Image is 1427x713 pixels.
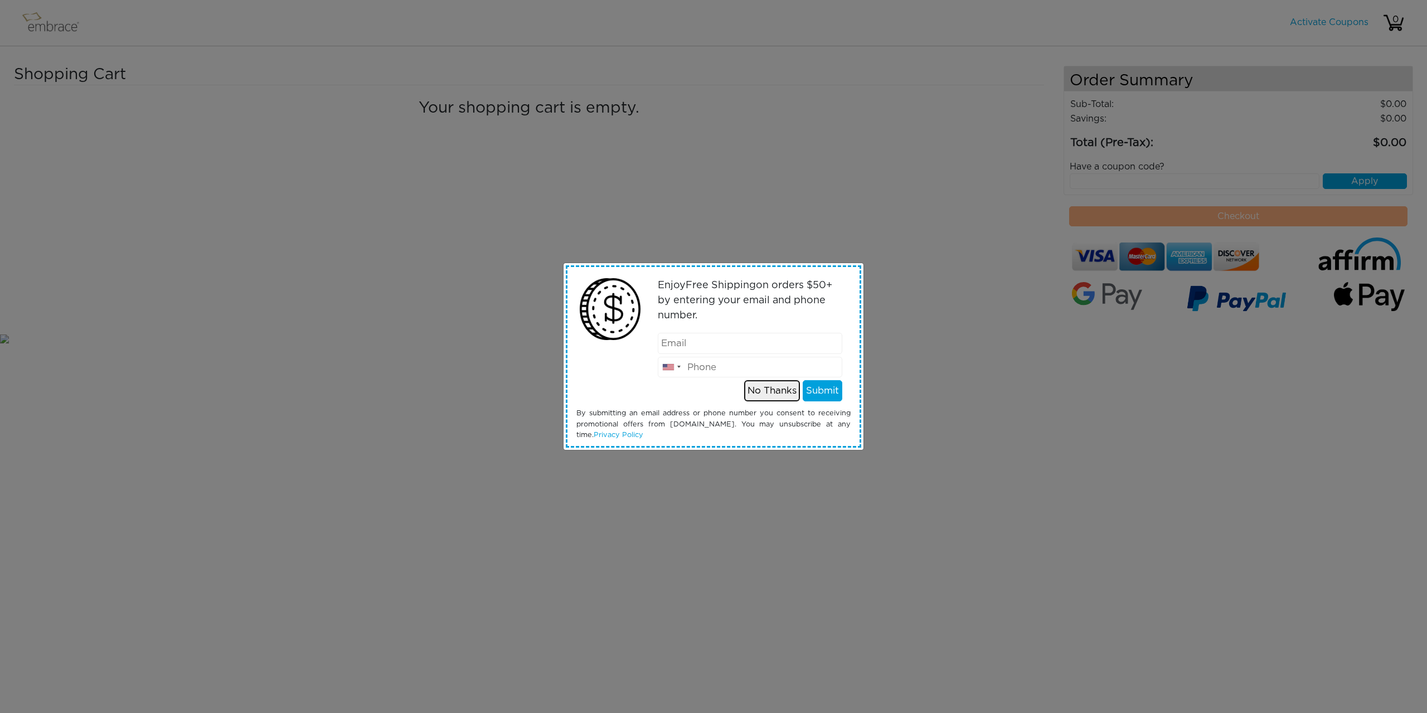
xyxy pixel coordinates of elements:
[594,431,643,439] a: Privacy Policy
[574,273,647,346] img: money2.png
[803,380,842,401] button: Submit
[658,333,843,354] input: Email
[568,408,859,440] div: By submitting an email address or phone number you consent to receiving promotional offers from [...
[658,357,684,377] div: United States: +1
[658,278,843,323] p: Enjoy on orders $50+ by entering your email and phone number.
[686,280,756,290] span: Free Shipping
[658,357,843,378] input: Phone
[744,380,800,401] button: No Thanks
